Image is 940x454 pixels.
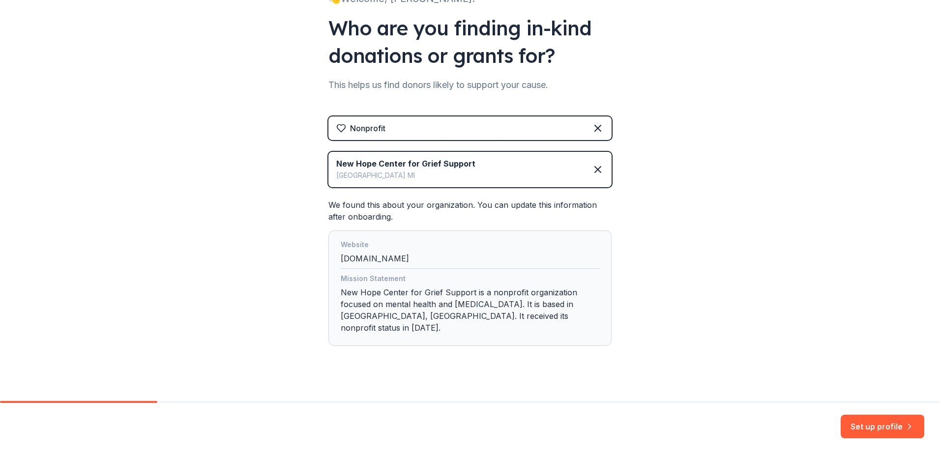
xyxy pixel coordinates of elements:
div: We found this about your organization. You can update this information after onboarding. [328,199,612,346]
div: Nonprofit [350,122,385,134]
div: [GEOGRAPHIC_DATA] MI [336,170,475,181]
div: [DOMAIN_NAME] [341,239,599,269]
div: New Hope Center for Grief Support [336,158,475,170]
div: This helps us find donors likely to support your cause. [328,77,612,93]
div: Who are you finding in-kind donations or grants for? [328,14,612,69]
button: Set up profile [841,415,924,438]
div: New Hope Center for Grief Support is a nonprofit organization focused on mental health and [MEDIC... [341,273,599,338]
div: Mission Statement [341,273,599,286]
div: Website [341,239,599,253]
